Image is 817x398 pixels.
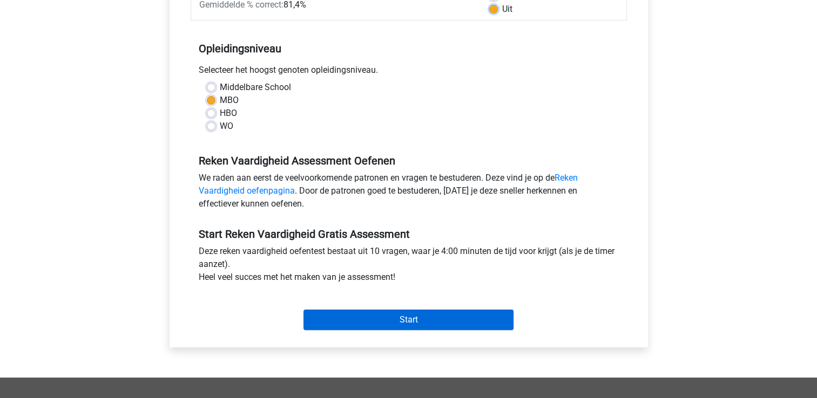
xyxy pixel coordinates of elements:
label: MBO [220,94,239,107]
label: WO [220,120,233,133]
div: We raden aan eerst de veelvoorkomende patronen en vragen te bestuderen. Deze vind je op de . Door... [191,171,627,215]
input: Start [303,310,514,330]
h5: Reken Vaardigheid Assessment Oefenen [199,154,619,167]
label: HBO [220,107,237,120]
h5: Opleidingsniveau [199,38,619,59]
div: Selecteer het hoogst genoten opleidingsniveau. [191,64,627,81]
h5: Start Reken Vaardigheid Gratis Assessment [199,228,619,241]
label: Middelbare School [220,81,291,94]
label: Uit [502,3,512,16]
div: Deze reken vaardigheid oefentest bestaat uit 10 vragen, waar je 4:00 minuten de tijd voor krijgt ... [191,245,627,288]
